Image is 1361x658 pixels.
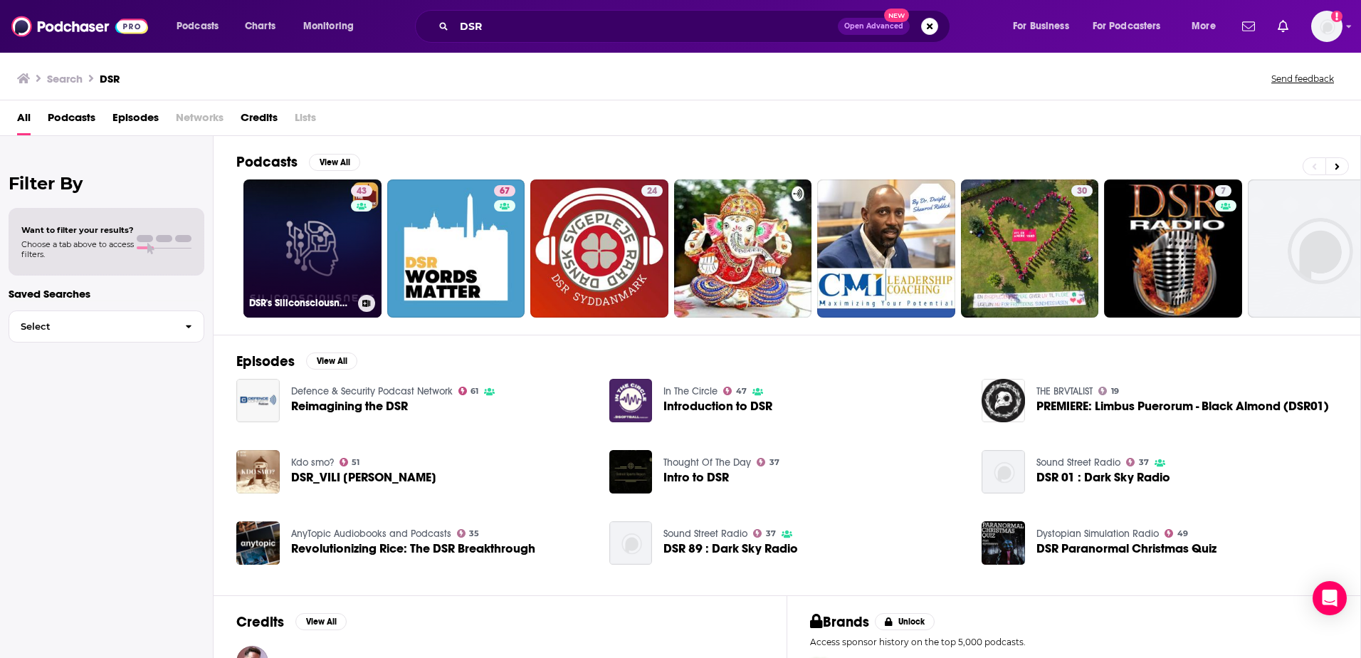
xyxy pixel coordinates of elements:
a: DSR 01 : Dark Sky Radio [1036,471,1170,484]
h2: Credits [236,613,284,631]
span: 61 [471,388,478,395]
span: 37 [766,531,776,537]
img: Introduction to DSR [609,379,653,422]
img: User Profile [1311,11,1342,42]
a: AnyTopic Audiobooks and Podcasts [291,528,451,540]
span: DSR_VILI [PERSON_NAME] [291,471,436,484]
a: 30 [961,179,1099,318]
span: Episodes [112,106,159,135]
button: open menu [1083,15,1182,38]
h3: Search [47,72,83,85]
a: 30 [1071,185,1093,197]
a: PodcastsView All [236,153,360,171]
a: 47 [723,387,747,395]
a: Revolutionizing Rice: The DSR Breakthrough [291,543,535,555]
a: 35 [457,529,480,538]
button: View All [295,613,347,630]
a: Podcasts [48,106,95,135]
a: 24 [530,179,668,318]
span: Select [9,322,174,331]
span: 37 [769,459,779,466]
a: Credits [241,106,278,135]
button: open menu [167,15,237,38]
span: For Business [1013,16,1069,36]
a: 67 [387,179,525,318]
a: 49 [1165,529,1188,538]
span: Want to filter your results? [21,225,134,235]
a: Thought Of The Day [663,456,751,469]
a: Reimagining the DSR [291,400,408,412]
span: 30 [1077,184,1087,199]
a: Defence & Security Podcast Network [291,385,453,397]
span: 35 [469,531,479,537]
a: Dystopian Simulation Radio [1036,528,1159,540]
img: Reimagining the DSR [236,379,280,422]
span: 47 [736,388,747,395]
img: DSR_VILI SLUGA [236,450,280,493]
a: DSR Paranormal Christmas Quiz [982,521,1025,565]
svg: Add a profile image [1331,11,1342,22]
span: 7 [1221,184,1226,199]
a: Revolutionizing Rice: The DSR Breakthrough [236,521,280,565]
span: Podcasts [177,16,219,36]
span: Charts [245,16,275,36]
a: 61 [458,387,479,395]
button: Select [9,310,204,343]
a: 67 [494,185,515,197]
button: View All [306,352,357,370]
a: 37 [1126,458,1149,466]
span: 24 [647,184,657,199]
a: 43 [351,185,372,197]
p: Saved Searches [9,287,204,301]
img: DSR 01 : Dark Sky Radio [982,450,1025,493]
span: Monitoring [303,16,354,36]
span: 49 [1177,531,1188,537]
button: open menu [1182,15,1234,38]
button: Send feedback [1267,73,1338,85]
a: Intro to DSR [663,471,729,484]
img: Intro to DSR [609,450,653,493]
span: Open Advanced [844,23,903,30]
span: 19 [1111,388,1119,395]
a: 37 [757,458,779,466]
button: Open AdvancedNew [838,18,910,35]
span: For Podcasters [1093,16,1161,36]
a: All [17,106,31,135]
img: PREMIERE: Limbus Puerorum - Black Almond (DSR01) [982,379,1025,422]
a: PREMIERE: Limbus Puerorum - Black Almond (DSR01) [1036,400,1329,412]
h3: DSR's Siliconsciousness [249,297,352,309]
span: New [884,9,910,22]
span: Logged in as WE_Broadcast [1311,11,1342,42]
a: DSR 89 : Dark Sky Radio [609,521,653,565]
a: CreditsView All [236,613,347,631]
a: 43DSR's Siliconsciousness [243,179,382,318]
a: Introduction to DSR [663,400,772,412]
a: 37 [753,529,776,538]
h3: DSR [100,72,120,85]
input: Search podcasts, credits, & more... [454,15,838,38]
a: DSR 89 : Dark Sky Radio [663,543,798,555]
button: Unlock [875,613,935,630]
h2: Episodes [236,352,295,370]
a: Kdo smo? [291,456,334,469]
a: 24 [641,185,663,197]
span: 51 [352,459,359,466]
a: 51 [340,458,360,466]
img: Podchaser - Follow, Share and Rate Podcasts [11,13,148,40]
a: DSR Paranormal Christmas Quiz [1036,543,1217,555]
span: 67 [500,184,510,199]
span: Choose a tab above to access filters. [21,239,134,259]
